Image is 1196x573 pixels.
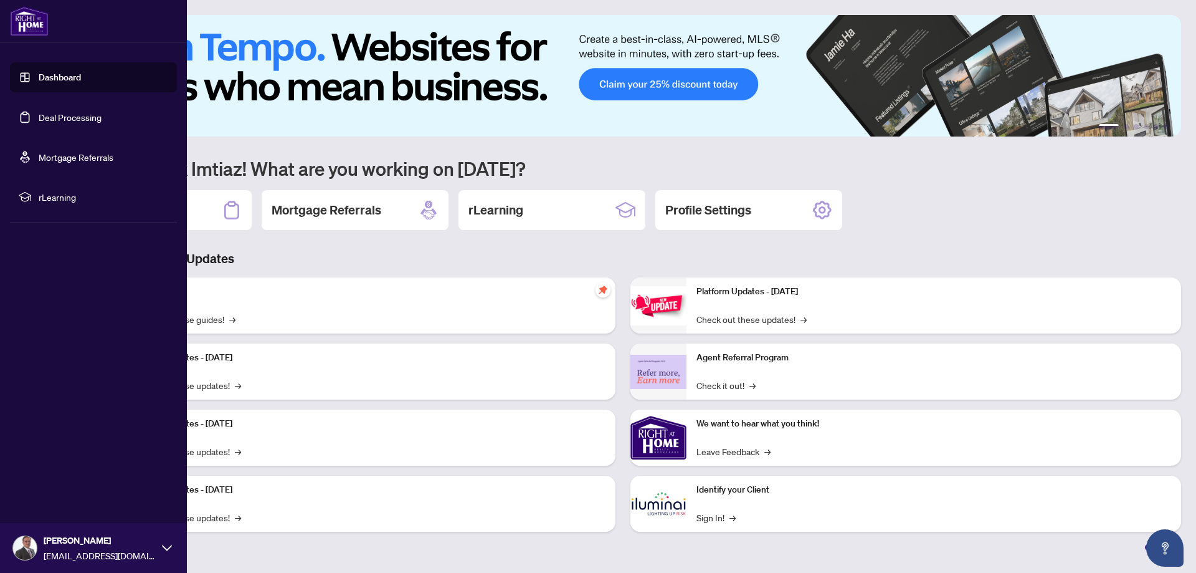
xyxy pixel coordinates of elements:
img: Platform Updates - June 23, 2025 [630,286,686,325]
p: Platform Updates - [DATE] [131,483,605,497]
a: Check it out!→ [696,378,756,392]
button: 2 [1124,124,1129,129]
button: 1 [1099,124,1119,129]
a: Deal Processing [39,112,102,123]
p: We want to hear what you think! [696,417,1171,431]
button: 6 [1164,124,1169,129]
h2: rLearning [468,201,523,219]
span: → [235,378,241,392]
p: Platform Updates - [DATE] [696,285,1171,299]
h3: Brokerage & Industry Updates [65,250,1181,267]
button: 5 [1154,124,1159,129]
span: → [235,511,241,524]
img: Profile Icon [13,536,37,560]
img: Identify your Client [630,476,686,532]
span: → [729,511,736,524]
span: → [764,445,771,458]
a: Sign In!→ [696,511,736,524]
img: Slide 0 [65,15,1181,137]
button: Open asap [1146,529,1184,567]
span: → [229,312,235,326]
h2: Profile Settings [665,201,751,219]
a: Check out these updates!→ [696,312,807,326]
p: Platform Updates - [DATE] [131,351,605,365]
span: → [749,378,756,392]
a: Dashboard [39,72,81,83]
p: Agent Referral Program [696,351,1171,365]
span: rLearning [39,190,168,204]
button: 3 [1134,124,1139,129]
span: [EMAIL_ADDRESS][DOMAIN_NAME] [44,549,156,562]
img: Agent Referral Program [630,355,686,389]
h1: Welcome back Imtiaz! What are you working on [DATE]? [65,156,1181,180]
a: Leave Feedback→ [696,445,771,458]
p: Self-Help [131,285,605,299]
button: 4 [1144,124,1149,129]
p: Platform Updates - [DATE] [131,417,605,431]
span: → [800,312,807,326]
span: [PERSON_NAME] [44,534,156,547]
img: logo [10,6,49,36]
p: Identify your Client [696,483,1171,497]
span: pushpin [596,282,610,297]
a: Mortgage Referrals [39,152,113,163]
span: → [235,445,241,458]
img: We want to hear what you think! [630,410,686,466]
h2: Mortgage Referrals [272,201,381,219]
